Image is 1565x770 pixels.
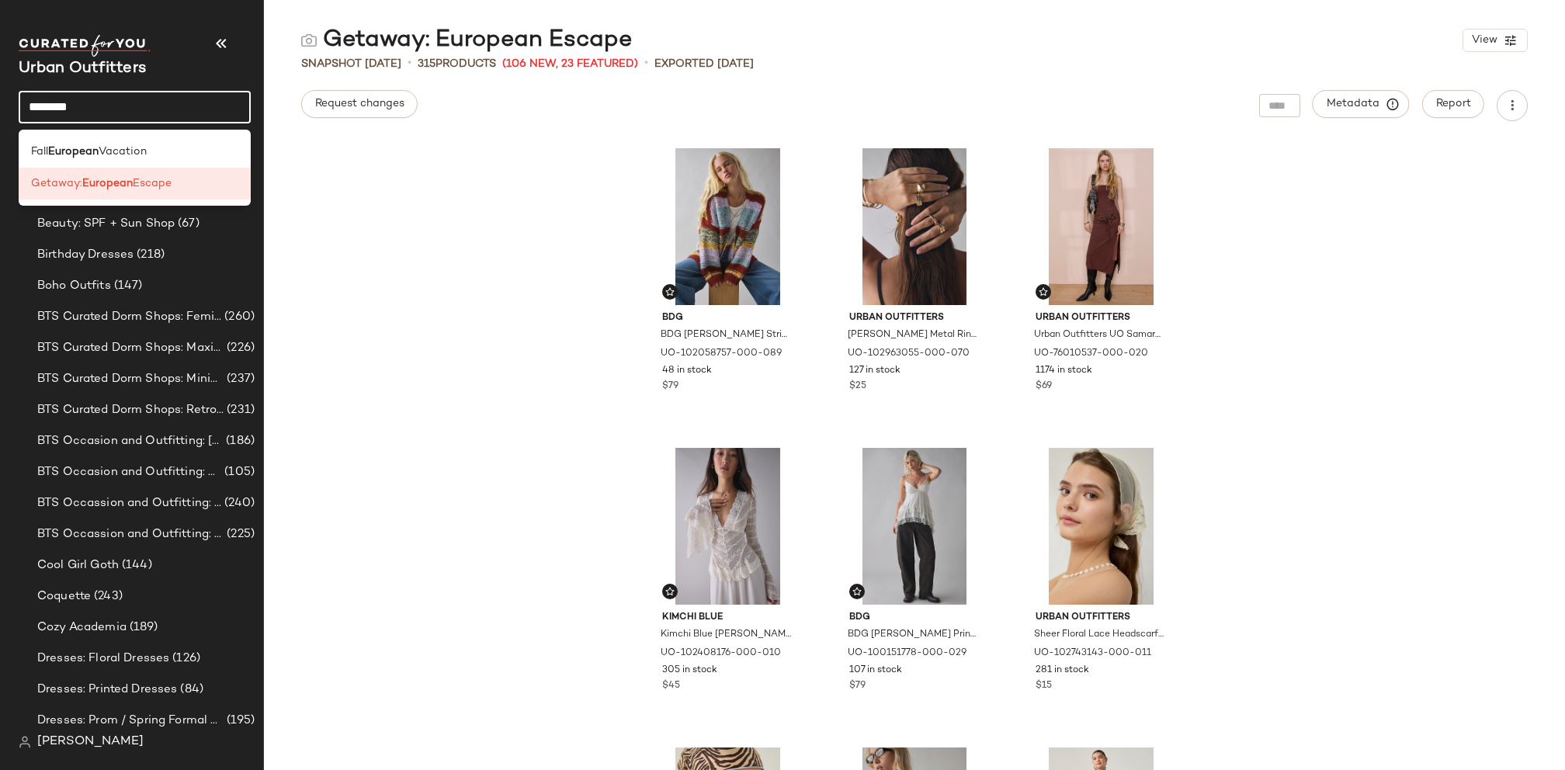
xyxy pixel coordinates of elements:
[37,246,134,264] span: Birthday Dresses
[662,380,678,394] span: $79
[1034,628,1165,642] span: Sheer Floral Lace Headscarf in Ivory, Women's at Urban Outfitters
[661,647,781,661] span: UO-102408176-000-010
[19,35,151,57] img: cfy_white_logo.C9jOOHJF.svg
[48,144,99,160] b: European
[665,587,675,596] img: svg%3e
[662,311,793,325] span: BDG
[37,494,221,512] span: BTS Occassion and Outfitting: Campus Lounge
[37,712,224,730] span: Dresses: Prom / Spring Formal Outfitting
[37,339,224,357] span: BTS Curated Dorm Shops: Maximalist
[224,712,255,730] span: (195)
[31,175,82,192] span: Getaway:
[1034,647,1151,661] span: UO-102743143-000-011
[223,432,255,450] span: (186)
[37,650,169,668] span: Dresses: Floral Dresses
[849,380,866,394] span: $25
[644,54,648,73] span: •
[650,448,806,605] img: 102408176_010_b
[1034,347,1148,361] span: UO-76010537-000-020
[37,733,144,751] span: [PERSON_NAME]
[654,56,754,72] p: Exported [DATE]
[1034,328,1165,342] span: Urban Outfitters UO Samara Mesh Strapless Midi Dress in Brown, Women's at Urban Outfitters
[1326,97,1397,111] span: Metadata
[31,144,48,160] span: Fall
[1023,148,1179,305] img: 76010537_020_b
[37,463,221,481] span: BTS Occasion and Outfitting: Homecoming Dresses
[1039,287,1048,297] img: svg%3e
[661,628,792,642] span: Kimchi Blue [PERSON_NAME] Lace Ruffle Bell Sleeve Top in Ivory, Women's at Urban Outfitters
[1036,380,1052,394] span: $69
[127,619,158,636] span: (189)
[37,525,224,543] span: BTS Occassion and Outfitting: First Day Fits
[1463,29,1528,52] button: View
[224,339,255,357] span: (226)
[849,364,900,378] span: 127 in stock
[224,401,255,419] span: (231)
[175,215,200,233] span: (67)
[661,347,782,361] span: UO-102058757-000-089
[221,494,255,512] span: (240)
[169,650,200,668] span: (126)
[99,144,147,160] span: Vacation
[37,588,91,605] span: Coquette
[1313,90,1410,118] button: Metadata
[19,61,146,77] span: Current Company Name
[837,448,993,605] img: 100151778_029_b
[1435,98,1471,110] span: Report
[37,277,111,295] span: Boho Outfits
[1036,679,1052,693] span: $15
[662,679,680,693] span: $45
[314,98,404,110] span: Request changes
[111,277,143,295] span: (147)
[91,588,123,605] span: (243)
[37,370,224,388] span: BTS Curated Dorm Shops: Minimalist
[301,25,632,56] div: Getaway: European Escape
[119,557,152,574] span: (144)
[221,308,255,326] span: (260)
[37,432,223,450] span: BTS Occasion and Outfitting: [PERSON_NAME] to Party
[848,647,966,661] span: UO-100151778-000-029
[301,56,401,72] span: Snapshot [DATE]
[301,90,418,118] button: Request changes
[1422,90,1484,118] button: Report
[662,664,717,678] span: 305 in stock
[848,328,979,342] span: [PERSON_NAME] Metal Ring Set in Gold, Women's at Urban Outfitters
[661,328,792,342] span: BDG [PERSON_NAME] Striped Knit Oversized Cardigan in Orange, Women's at Urban Outfitters
[37,681,177,699] span: Dresses: Printed Dresses
[301,33,317,48] img: svg%3e
[408,54,411,73] span: •
[848,628,979,642] span: BDG [PERSON_NAME] Printed Buckle Baggy Barrel [PERSON_NAME] in Ocleot, Women's at Urban Outfitters
[37,619,127,636] span: Cozy Academia
[82,175,133,192] b: European
[662,611,793,625] span: Kimchi Blue
[1471,34,1497,47] span: View
[849,611,980,625] span: BDG
[1036,311,1167,325] span: Urban Outfitters
[37,215,175,233] span: Beauty: SPF + Sun Shop
[837,148,993,305] img: 102963055_070_b
[849,311,980,325] span: Urban Outfitters
[849,664,902,678] span: 107 in stock
[1023,448,1179,605] img: 102743143_011_b
[1036,364,1092,378] span: 1174 in stock
[650,148,806,305] img: 102058757_089_b
[852,587,862,596] img: svg%3e
[224,525,255,543] span: (225)
[221,463,255,481] span: (105)
[177,681,203,699] span: (84)
[37,401,224,419] span: BTS Curated Dorm Shops: Retro+ Boho
[502,56,638,72] span: (106 New, 23 Featured)
[1036,664,1089,678] span: 281 in stock
[224,370,255,388] span: (237)
[662,364,712,378] span: 48 in stock
[849,679,866,693] span: $79
[37,308,221,326] span: BTS Curated Dorm Shops: Feminine
[133,175,172,192] span: Escape
[134,246,165,264] span: (218)
[418,56,496,72] div: Products
[37,557,119,574] span: Cool Girl Goth
[1036,611,1167,625] span: Urban Outfitters
[665,287,675,297] img: svg%3e
[19,736,31,748] img: svg%3e
[848,347,970,361] span: UO-102963055-000-070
